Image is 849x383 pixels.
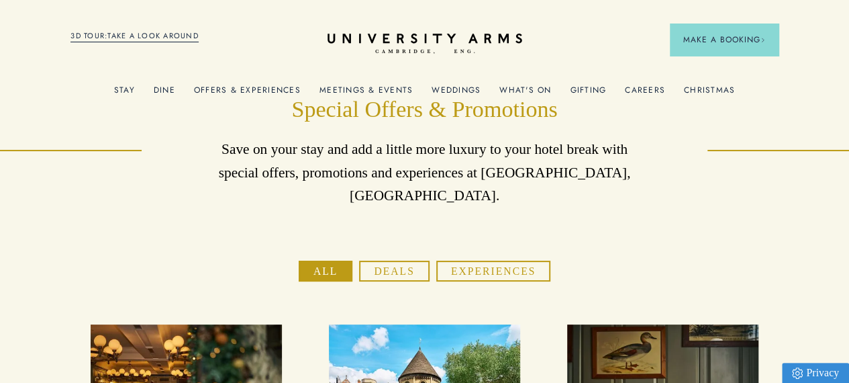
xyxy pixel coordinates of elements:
[436,261,550,282] button: Experiences
[299,261,352,282] button: All
[570,85,606,103] a: Gifting
[782,363,849,383] a: Privacy
[319,85,413,103] a: Meetings & Events
[194,85,301,103] a: Offers & Experiences
[114,85,135,103] a: Stay
[792,368,803,379] img: Privacy
[683,34,765,46] span: Make a Booking
[212,94,637,124] h1: Special Offers & Promotions
[499,85,551,103] a: What's On
[328,34,522,54] a: Home
[684,85,735,103] a: Christmas
[670,24,779,56] button: Make a BookingArrow icon
[760,38,765,42] img: Arrow icon
[359,261,430,282] button: Deals
[432,85,481,103] a: Weddings
[154,85,175,103] a: Dine
[625,85,665,103] a: Careers
[70,30,199,42] a: 3D TOUR:TAKE A LOOK AROUND
[212,138,637,207] p: Save on your stay and add a little more luxury to your hotel break with special offers, promotion...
